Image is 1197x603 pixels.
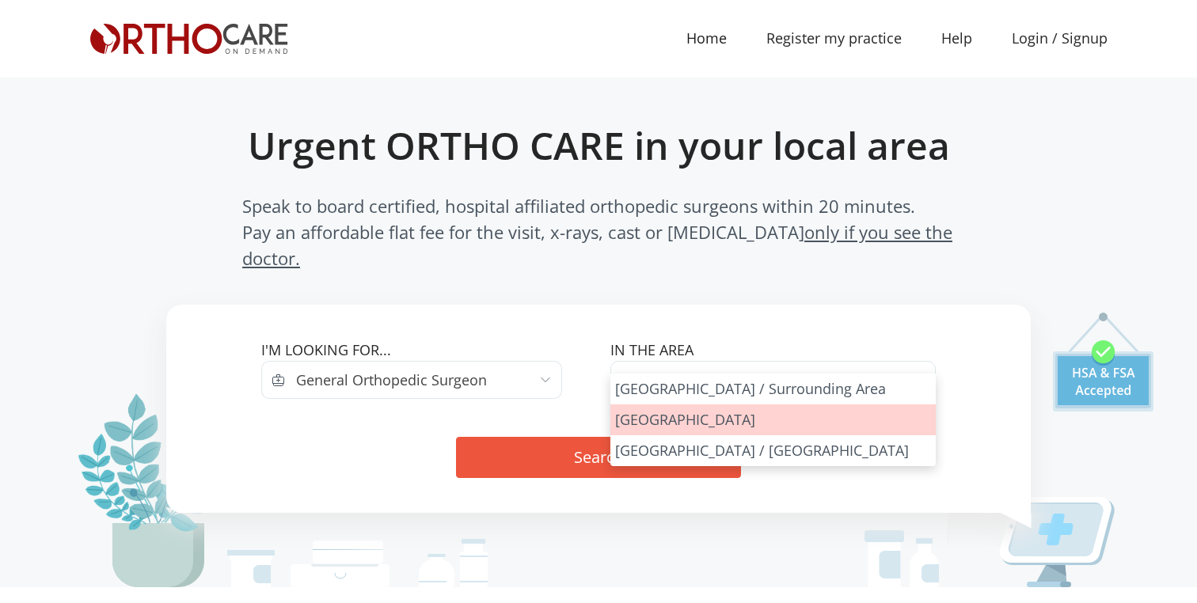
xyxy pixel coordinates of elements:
[610,339,936,361] label: In the area
[242,193,955,271] span: Speak to board certified, hospital affiliated orthopedic surgeons within 20 minutes. Pay an affor...
[667,21,747,56] a: Home
[285,361,561,399] span: General Orthopedic Surgeon
[456,437,741,478] button: Search
[610,435,936,466] li: [GEOGRAPHIC_DATA] / [GEOGRAPHIC_DATA]
[610,374,936,404] li: [GEOGRAPHIC_DATA] / Surrounding Area
[261,339,587,361] label: I'm looking for...
[992,28,1127,49] a: Login / Signup
[296,369,487,391] span: General Orthopedic Surgeon
[747,21,921,56] a: Register my practice
[201,123,996,169] h1: Urgent ORTHO CARE in your local area
[610,404,936,435] li: [GEOGRAPHIC_DATA]
[921,21,992,56] a: Help
[622,370,738,389] span: Please Select City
